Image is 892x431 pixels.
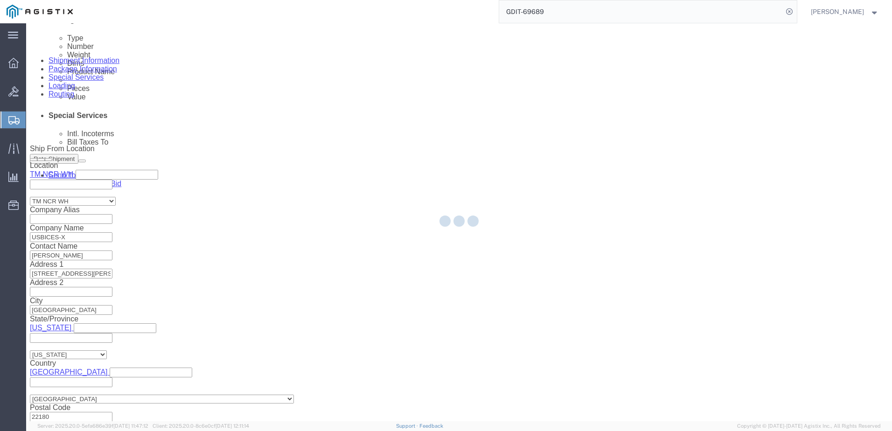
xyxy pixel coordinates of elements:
span: Client: 2025.20.0-8c6e0cf [153,423,249,429]
img: logo [7,5,73,19]
span: Dylan Jewell [811,7,864,17]
a: Support [396,423,419,429]
span: Copyright © [DATE]-[DATE] Agistix Inc., All Rights Reserved [737,422,881,430]
input: Search for shipment number, reference number [499,0,783,23]
button: [PERSON_NAME] [810,6,879,17]
a: Feedback [419,423,443,429]
span: [DATE] 11:47:12 [113,423,148,429]
span: Server: 2025.20.0-5efa686e39f [37,423,148,429]
span: [DATE] 12:11:14 [216,423,249,429]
